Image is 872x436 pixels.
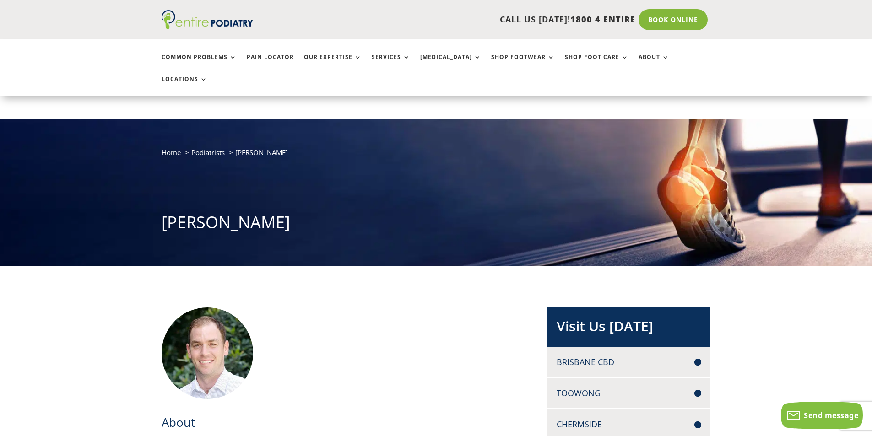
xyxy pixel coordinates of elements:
[557,388,701,399] h4: Toowong
[372,54,410,74] a: Services
[162,54,237,74] a: Common Problems
[781,402,863,429] button: Send message
[288,14,635,26] p: CALL US [DATE]!
[804,410,858,420] span: Send message
[162,414,518,435] h2: About
[191,148,225,157] a: Podiatrists
[162,76,207,96] a: Locations
[162,10,253,29] img: logo (1)
[639,54,669,74] a: About
[235,148,288,157] span: [PERSON_NAME]
[162,211,711,238] h1: [PERSON_NAME]
[557,419,701,430] h4: Chermside
[557,317,701,340] h2: Visit Us [DATE]
[304,54,362,74] a: Our Expertise
[557,356,701,368] h4: Brisbane CBD
[639,9,708,30] a: Book Online
[247,54,294,74] a: Pain Locator
[491,54,555,74] a: Shop Footwear
[565,54,628,74] a: Shop Foot Care
[162,146,711,165] nav: breadcrumb
[420,54,481,74] a: [MEDICAL_DATA]
[570,14,635,25] span: 1800 4 ENTIRE
[162,307,253,399] img: richard
[162,22,253,31] a: Entire Podiatry
[162,148,181,157] a: Home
